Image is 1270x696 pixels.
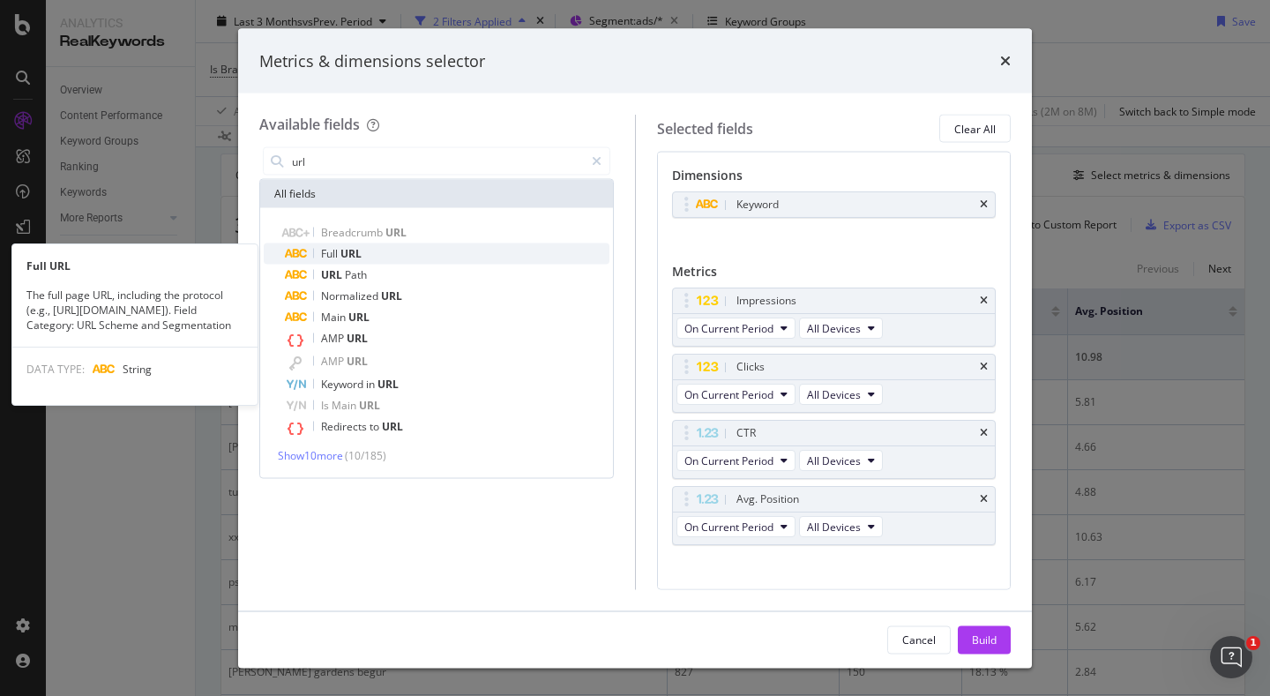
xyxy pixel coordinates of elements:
[684,519,773,534] span: On Current Period
[672,288,997,347] div: ImpressionstimesOn Current PeriodAll Devices
[799,516,883,537] button: All Devices
[676,516,796,537] button: On Current Period
[377,377,399,392] span: URL
[278,448,343,463] span: Show 10 more
[321,310,348,325] span: Main
[980,494,988,505] div: times
[684,386,773,401] span: On Current Period
[385,225,407,240] span: URL
[332,398,359,413] span: Main
[12,288,258,333] div: The full page URL, including the protocol (e.g., [URL][DOMAIN_NAME]). Field Category: URL Scheme ...
[887,625,951,654] button: Cancel
[799,450,883,471] button: All Devices
[321,331,347,346] span: AMP
[736,292,796,310] div: Impressions
[321,225,385,240] span: Breadcrumb
[12,258,258,273] div: Full URL
[799,318,883,339] button: All Devices
[321,267,345,282] span: URL
[259,49,485,72] div: Metrics & dimensions selector
[807,386,861,401] span: All Devices
[260,180,613,208] div: All fields
[381,288,402,303] span: URL
[672,263,997,288] div: Metrics
[1210,636,1252,678] iframe: Intercom live chat
[321,354,347,369] span: AMP
[345,448,386,463] span: ( 10 / 185 )
[321,419,370,434] span: Redirects
[980,428,988,438] div: times
[939,115,1011,143] button: Clear All
[736,196,779,213] div: Keyword
[676,318,796,339] button: On Current Period
[980,199,988,210] div: times
[672,420,997,479] div: CTRtimesOn Current PeriodAll Devices
[807,320,861,335] span: All Devices
[736,358,765,376] div: Clicks
[958,625,1011,654] button: Build
[980,296,988,306] div: times
[347,331,368,346] span: URL
[902,632,936,647] div: Cancel
[736,424,756,442] div: CTR
[347,354,368,369] span: URL
[321,377,366,392] span: Keyword
[807,519,861,534] span: All Devices
[382,419,403,434] span: URL
[672,167,997,191] div: Dimensions
[676,450,796,471] button: On Current Period
[684,320,773,335] span: On Current Period
[290,148,584,175] input: Search by field name
[799,384,883,405] button: All Devices
[348,310,370,325] span: URL
[340,246,362,261] span: URL
[672,191,997,218] div: Keywordtimes
[684,453,773,468] span: On Current Period
[676,384,796,405] button: On Current Period
[736,490,799,508] div: Avg. Position
[954,121,996,136] div: Clear All
[345,267,367,282] span: Path
[366,377,377,392] span: in
[259,115,360,134] div: Available fields
[1246,636,1260,650] span: 1
[972,632,997,647] div: Build
[807,453,861,468] span: All Devices
[657,118,753,138] div: Selected fields
[1000,49,1011,72] div: times
[359,398,380,413] span: URL
[672,486,997,545] div: Avg. PositiontimesOn Current PeriodAll Devices
[370,419,382,434] span: to
[672,354,997,413] div: ClickstimesOn Current PeriodAll Devices
[238,28,1032,668] div: modal
[321,246,340,261] span: Full
[321,288,381,303] span: Normalized
[980,362,988,372] div: times
[321,398,332,413] span: Is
